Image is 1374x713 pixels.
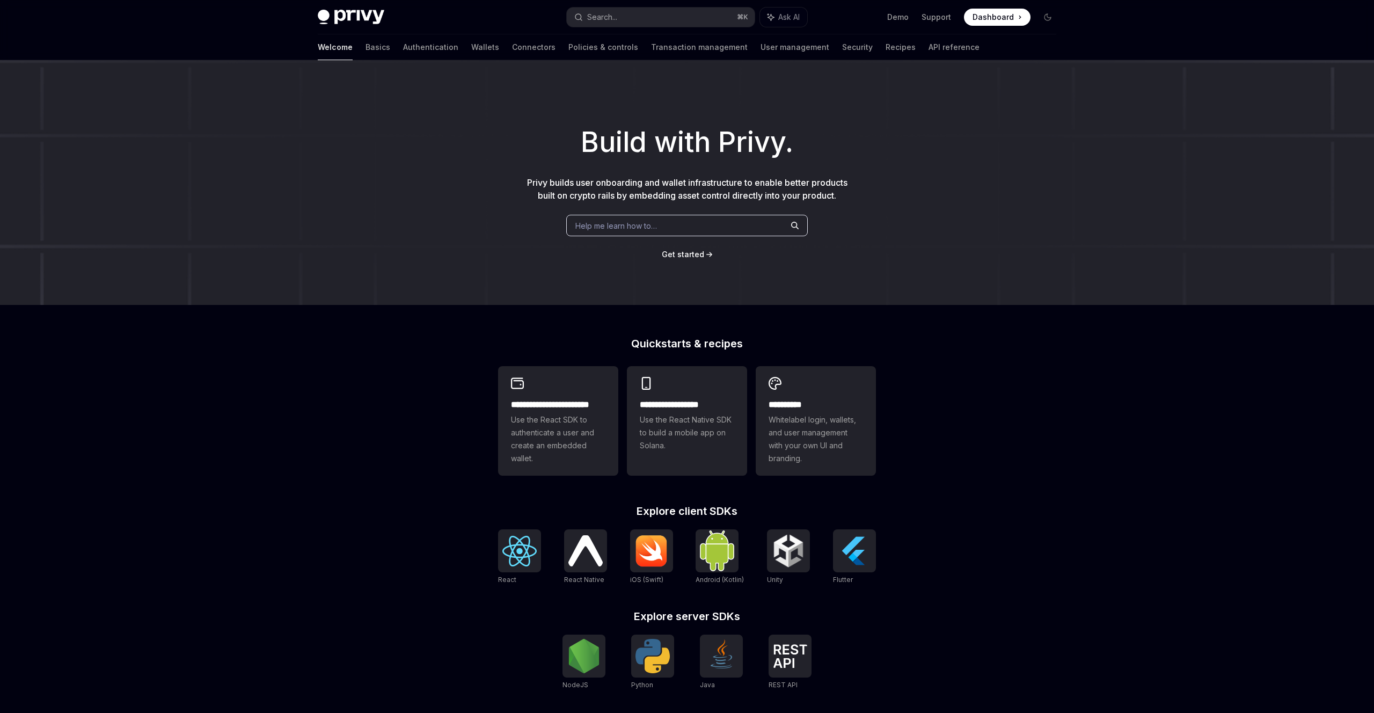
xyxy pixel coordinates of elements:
[635,639,670,673] img: Python
[527,177,847,201] span: Privy builds user onboarding and wallet infrastructure to enable better products built on crypto ...
[568,535,603,566] img: React Native
[973,12,1014,23] span: Dashboard
[704,639,739,673] img: Java
[567,639,601,673] img: NodeJS
[922,12,951,23] a: Support
[773,644,807,668] img: REST API
[760,8,807,27] button: Ask AI
[756,366,876,476] a: **** *****Whitelabel login, wallets, and user management with your own UI and branding.
[700,681,715,689] span: Java
[837,534,872,568] img: Flutter
[696,529,744,585] a: Android (Kotlin)Android (Kotlin)
[568,34,638,60] a: Policies & controls
[502,536,537,566] img: React
[511,413,605,465] span: Use the React SDK to authenticate a user and create an embedded wallet.
[700,530,734,571] img: Android (Kotlin)
[887,12,909,23] a: Demo
[498,338,876,349] h2: Quickstarts & recipes
[403,34,458,60] a: Authentication
[630,529,673,585] a: iOS (Swift)iOS (Swift)
[567,8,755,27] button: Search...⌘K
[498,506,876,516] h2: Explore client SDKs
[471,34,499,60] a: Wallets
[964,9,1030,26] a: Dashboard
[630,576,663,584] span: iOS (Swift)
[767,576,783,584] span: Unity
[564,529,607,585] a: React NativeReact Native
[769,681,798,689] span: REST API
[498,529,541,585] a: ReactReact
[662,250,704,259] span: Get started
[761,34,829,60] a: User management
[498,611,876,622] h2: Explore server SDKs
[627,366,747,476] a: **** **** **** ***Use the React Native SDK to build a mobile app on Solana.
[842,34,873,60] a: Security
[564,576,604,584] span: React Native
[769,413,863,465] span: Whitelabel login, wallets, and user management with your own UI and branding.
[651,34,748,60] a: Transaction management
[318,34,353,60] a: Welcome
[587,11,617,24] div: Search...
[886,34,916,60] a: Recipes
[700,635,743,690] a: JavaJava
[640,413,734,452] span: Use the React Native SDK to build a mobile app on Solana.
[634,535,669,567] img: iOS (Swift)
[498,576,516,584] span: React
[562,635,605,690] a: NodeJSNodeJS
[833,529,876,585] a: FlutterFlutter
[562,681,588,689] span: NodeJS
[17,121,1357,163] h1: Build with Privy.
[366,34,390,60] a: Basics
[737,13,748,21] span: ⌘ K
[512,34,556,60] a: Connectors
[929,34,980,60] a: API reference
[696,576,744,584] span: Android (Kotlin)
[631,635,674,690] a: PythonPython
[833,576,853,584] span: Flutter
[662,249,704,260] a: Get started
[769,635,812,690] a: REST APIREST API
[318,10,384,25] img: dark logo
[778,12,800,23] span: Ask AI
[1039,9,1056,26] button: Toggle dark mode
[631,681,653,689] span: Python
[767,529,810,585] a: UnityUnity
[575,220,657,231] span: Help me learn how to…
[771,534,806,568] img: Unity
